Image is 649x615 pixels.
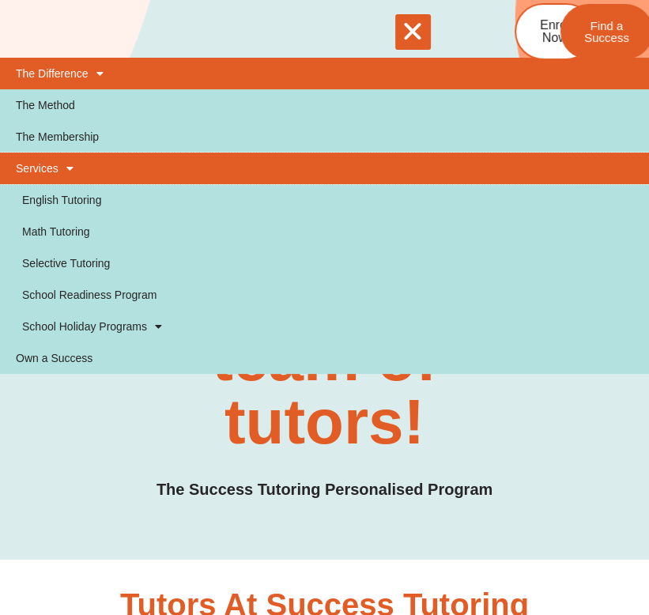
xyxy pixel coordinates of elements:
[157,477,492,502] h3: The Success Tutoring Personalised Program
[386,437,649,615] iframe: Chat Widget
[395,14,431,50] div: Menu Toggle
[129,201,520,454] h2: Meet our inspiring team of tutors!
[515,3,594,60] a: Enrol Now
[584,20,629,43] span: Find a Success
[540,19,569,44] span: Enrol Now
